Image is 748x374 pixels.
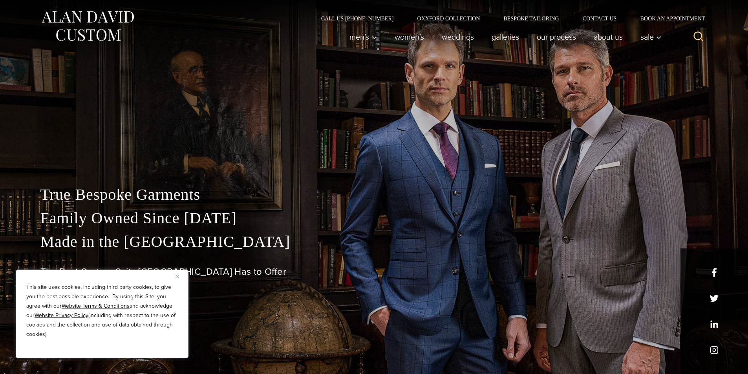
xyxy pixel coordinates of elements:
[309,16,406,21] a: Call Us [PHONE_NUMBER]
[62,302,130,310] a: Website Terms & Conditions
[40,183,708,254] p: True Bespoke Garments Family Owned Since [DATE] Made in the [GEOGRAPHIC_DATA]
[628,16,708,21] a: Book an Appointment
[176,275,179,278] img: Close
[585,29,631,45] a: About Us
[689,27,708,46] button: View Search Form
[40,9,135,44] img: Alan David Custom
[309,16,708,21] nav: Secondary Navigation
[492,16,571,21] a: Bespoke Tailoring
[26,283,178,339] p: This site uses cookies, including third party cookies, to give you the best possible experience. ...
[433,29,483,45] a: weddings
[40,266,708,277] h1: The Best Custom Suits [GEOGRAPHIC_DATA] Has to Offer
[349,33,377,41] span: Men’s
[386,29,433,45] a: Women’s
[483,29,528,45] a: Galleries
[340,29,666,45] nav: Primary Navigation
[405,16,492,21] a: Oxxford Collection
[176,272,185,281] button: Close
[640,33,662,41] span: Sale
[35,311,88,319] a: Website Privacy Policy
[571,16,629,21] a: Contact Us
[528,29,585,45] a: Our Process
